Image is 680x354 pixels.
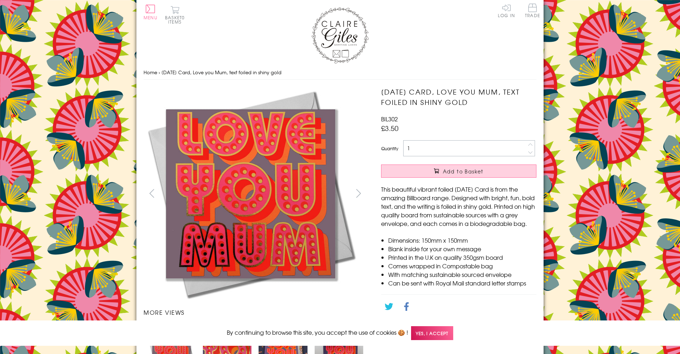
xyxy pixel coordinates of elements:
button: next [351,185,367,201]
img: Claire Giles Greetings Cards [311,7,369,64]
button: prev [144,185,160,201]
span: Trade [525,4,540,17]
li: With matching sustainable sourced envelope [388,270,536,279]
a: Home [144,69,157,76]
nav: breadcrumbs [144,65,536,80]
li: Dimensions: 150mm x 150mm [388,236,536,244]
button: Basket0 items [165,6,185,24]
img: Mother's Day Card, Love you Mum, text foiled in shiny gold [144,87,358,301]
button: Add to Basket [381,165,536,178]
button: Menu [144,5,157,20]
img: Mother's Day Card, Love you Mum, text foiled in shiny gold [367,87,581,301]
li: Comes wrapped in Compostable bag [388,262,536,270]
li: Printed in the U.K on quality 350gsm board [388,253,536,262]
a: Trade [525,4,540,19]
span: Menu [144,14,157,21]
h1: [DATE] Card, Love you Mum, text foiled in shiny gold [381,87,536,107]
label: Quantity [381,145,398,152]
span: [DATE] Card, Love you Mum, text foiled in shiny gold [161,69,281,76]
span: BIL302 [381,115,398,123]
h3: More views [144,308,367,317]
a: Log In [498,4,515,17]
span: £3.50 [381,123,399,133]
li: Can be sent with Royal Mail standard letter stamps [388,279,536,287]
span: › [159,69,160,76]
p: This beautiful vibrant foiled [DATE] Card is from the amazing Billboard range. Designed with brig... [381,185,536,228]
span: Yes, I accept [411,326,453,340]
li: Blank inside for your own message [388,244,536,253]
span: Add to Basket [443,168,484,175]
span: 0 items [168,14,185,25]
